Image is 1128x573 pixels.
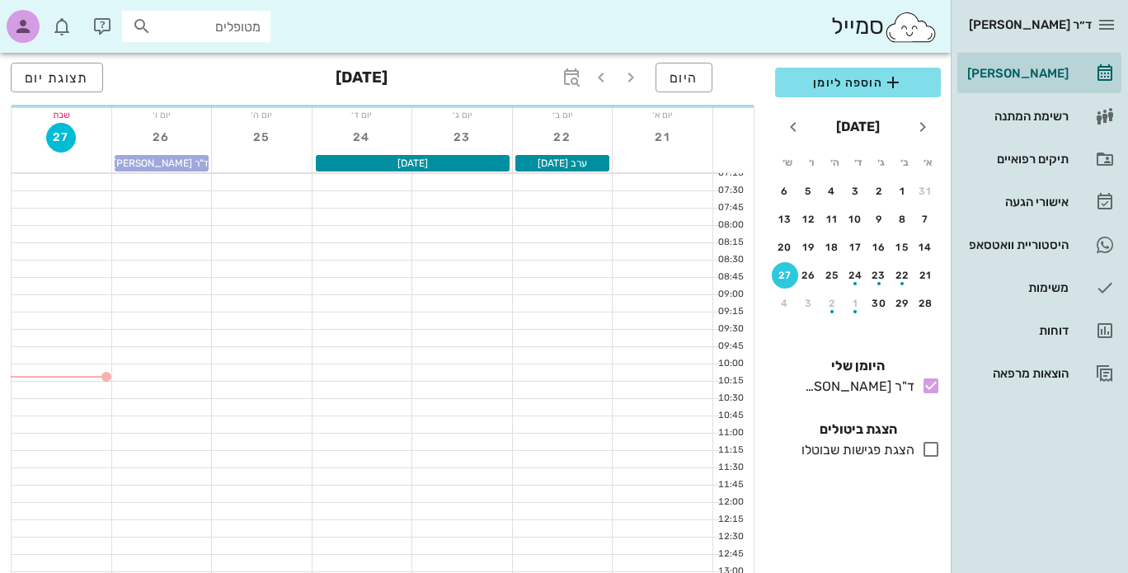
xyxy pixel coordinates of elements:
[819,178,845,204] button: 4
[866,270,892,281] div: 23
[843,298,869,309] div: 1
[890,242,916,253] div: 15
[25,70,89,86] span: תצוגת יום
[772,234,798,261] button: 20
[866,186,892,197] div: 2
[819,290,845,317] button: 2
[713,496,747,510] div: 12:00
[819,234,845,261] button: 18
[772,298,798,309] div: 4
[772,186,798,197] div: 6
[843,186,869,197] div: 3
[913,262,939,289] button: 21
[796,206,822,232] button: 12
[890,206,916,232] button: 8
[847,148,868,176] th: ד׳
[796,234,822,261] button: 19
[713,478,747,492] div: 11:45
[843,214,869,225] div: 10
[713,201,747,215] div: 07:45
[871,148,892,176] th: ג׳
[713,218,747,232] div: 08:00
[336,63,388,96] h3: [DATE]
[777,148,798,176] th: ש׳
[957,354,1121,393] a: הוצאות מרפאה
[890,290,916,317] button: 29
[800,148,821,176] th: ו׳
[448,123,477,153] button: 23
[957,54,1121,93] a: [PERSON_NAME]
[713,288,747,302] div: 09:00
[964,324,1069,337] div: דוחות
[964,367,1069,380] div: הוצאות מרפאה
[713,530,747,544] div: 12:30
[884,11,938,44] img: SmileCloud logo
[866,234,892,261] button: 16
[713,357,747,371] div: 10:00
[713,184,747,198] div: 07:30
[894,148,915,176] th: ב׳
[819,214,845,225] div: 11
[890,186,916,197] div: 1
[247,130,276,144] span: 25
[656,63,712,92] button: היום
[347,123,377,153] button: 24
[913,270,939,281] div: 21
[147,130,176,144] span: 26
[843,270,869,281] div: 24
[796,262,822,289] button: 26
[775,356,941,376] h4: היומן שלי
[866,214,892,225] div: 9
[247,123,276,153] button: 25
[796,290,822,317] button: 3
[866,178,892,204] button: 2
[843,290,869,317] button: 1
[819,186,845,197] div: 4
[843,242,869,253] div: 17
[772,262,798,289] button: 27
[772,206,798,232] button: 13
[964,281,1069,294] div: משימות
[866,206,892,232] button: 9
[913,242,939,253] div: 14
[648,123,678,153] button: 21
[49,13,59,23] span: תג
[819,298,845,309] div: 2
[772,290,798,317] button: 4
[147,123,176,153] button: 26
[775,420,941,439] h4: הצגת ביטולים
[670,70,698,86] span: היום
[713,461,747,475] div: 11:30
[613,106,712,123] div: יום א׳
[964,110,1069,123] div: רשימת המתנה
[830,110,886,143] button: [DATE]
[866,242,892,253] div: 16
[957,96,1121,136] a: רשימת המתנה
[796,178,822,204] button: 5
[397,157,428,169] span: [DATE]
[713,392,747,406] div: 10:30
[713,340,747,354] div: 09:45
[913,186,939,197] div: 31
[890,298,916,309] div: 29
[843,262,869,289] button: 24
[713,167,747,181] div: 07:15
[648,130,678,144] span: 21
[796,298,822,309] div: 3
[866,290,892,317] button: 30
[831,9,938,45] div: סמייל
[795,440,914,460] div: הצגת פגישות שבוטלו
[347,130,377,144] span: 24
[713,305,747,319] div: 09:15
[713,513,747,527] div: 12:15
[908,112,938,142] button: חודש שעבר
[47,130,75,144] span: 27
[796,186,822,197] div: 5
[866,298,892,309] div: 30
[796,214,822,225] div: 12
[713,444,747,458] div: 11:15
[890,262,916,289] button: 22
[778,112,808,142] button: חודש הבא
[538,157,587,169] span: ערב [DATE]
[788,73,928,92] span: הוספה ליומן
